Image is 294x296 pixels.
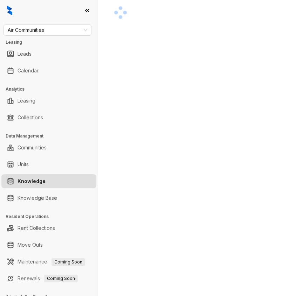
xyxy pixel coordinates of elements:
span: Air Communities [8,25,87,35]
img: logo [7,6,12,15]
li: Leads [1,47,96,61]
a: Move Outs [18,238,43,252]
li: Calendar [1,64,96,78]
li: Renewals [1,272,96,286]
span: Coming Soon [52,258,85,266]
a: Collections [18,111,43,125]
a: Rent Collections [18,221,55,235]
a: Leasing [18,94,35,108]
a: RenewalsComing Soon [18,272,78,286]
a: Knowledge [18,174,46,188]
li: Leasing [1,94,96,108]
h3: Leasing [6,39,98,45]
a: Knowledge Base [18,191,57,205]
a: Communities [18,141,47,155]
li: Knowledge [1,174,96,188]
li: Move Outs [1,238,96,252]
li: Units [1,157,96,171]
a: Units [18,157,29,171]
a: Calendar [18,64,39,78]
h3: Analytics [6,86,98,92]
li: Communities [1,141,96,155]
li: Maintenance [1,255,96,269]
h3: Resident Operations [6,213,98,220]
li: Knowledge Base [1,191,96,205]
span: Coming Soon [44,275,78,282]
li: Rent Collections [1,221,96,235]
a: Leads [18,47,32,61]
h3: Data Management [6,133,98,139]
li: Collections [1,111,96,125]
